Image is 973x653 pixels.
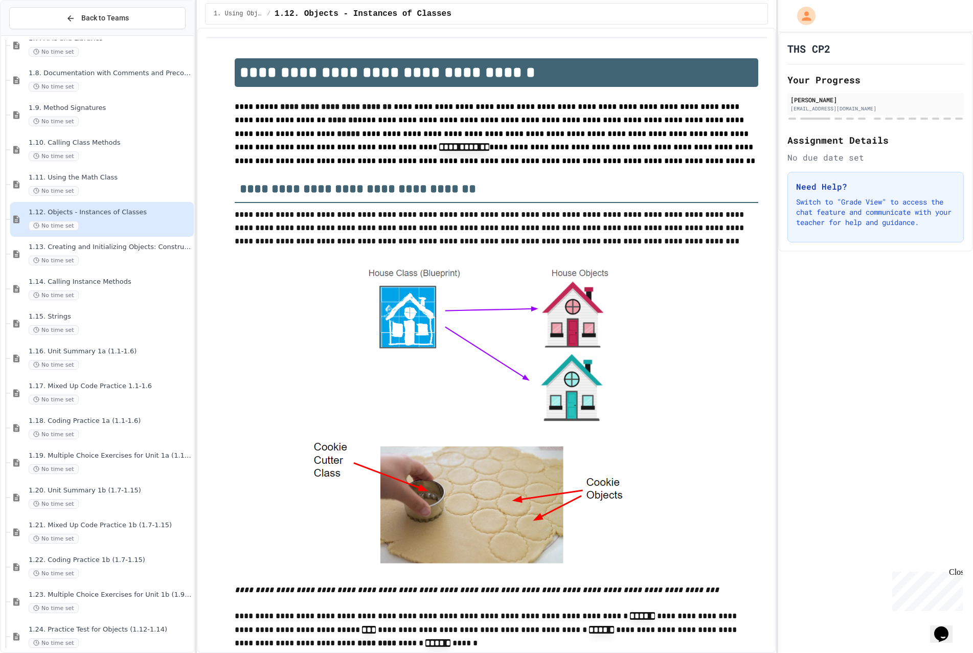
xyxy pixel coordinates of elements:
span: No time set [29,534,79,544]
span: Back to Teams [81,13,129,24]
span: 1.16. Unit Summary 1a (1.1-1.6) [29,347,192,356]
button: Back to Teams [9,7,186,29]
div: Chat with us now!Close [4,4,71,65]
span: No time set [29,256,79,265]
div: No due date set [787,151,964,164]
span: No time set [29,47,79,57]
h2: Assignment Details [787,133,964,147]
span: No time set [29,569,79,578]
h3: Need Help? [796,181,955,193]
span: 1.15. Strings [29,312,192,321]
span: 1.24. Practice Test for Objects (1.12-1.14) [29,625,192,634]
span: 1.18. Coding Practice 1a (1.1-1.6) [29,417,192,425]
span: 1.23. Multiple Choice Exercises for Unit 1b (1.9-1.15) [29,591,192,599]
span: No time set [29,186,79,196]
span: 1.20. Unit Summary 1b (1.7-1.15) [29,486,192,495]
span: No time set [29,603,79,613]
span: 1.14. Calling Instance Methods [29,278,192,286]
span: 1.12. Objects - Instances of Classes [275,8,451,20]
h1: THS CP2 [787,41,830,56]
span: No time set [29,117,79,126]
span: 1.19. Multiple Choice Exercises for Unit 1a (1.1-1.6) [29,452,192,460]
span: 1.11. Using the Math Class [29,173,192,182]
span: No time set [29,638,79,648]
span: 1.13. Creating and Initializing Objects: Constructors [29,243,192,252]
span: 1.17. Mixed Up Code Practice 1.1-1.6 [29,382,192,391]
span: No time set [29,221,79,231]
div: [EMAIL_ADDRESS][DOMAIN_NAME] [790,105,961,112]
div: [PERSON_NAME] [790,95,961,104]
iframe: chat widget [930,612,963,643]
h2: Your Progress [787,73,964,87]
span: 1.8. Documentation with Comments and Preconditions [29,69,192,78]
span: No time set [29,464,79,474]
span: No time set [29,325,79,335]
span: 1.21. Mixed Up Code Practice 1b (1.7-1.15) [29,521,192,530]
span: 1.12. Objects - Instances of Classes [29,208,192,217]
span: / [267,10,270,18]
div: My Account [786,4,818,28]
span: 1.9. Method Signatures [29,104,192,112]
span: No time set [29,395,79,404]
iframe: chat widget [888,568,963,611]
span: 1.10. Calling Class Methods [29,139,192,147]
span: No time set [29,430,79,439]
span: 1. Using Objects and Methods [214,10,263,18]
span: No time set [29,499,79,509]
p: Switch to "Grade View" to access the chat feature and communicate with your teacher for help and ... [796,197,955,228]
span: No time set [29,151,79,161]
span: 1.22. Coding Practice 1b (1.7-1.15) [29,556,192,565]
span: No time set [29,360,79,370]
span: No time set [29,82,79,92]
span: No time set [29,290,79,300]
